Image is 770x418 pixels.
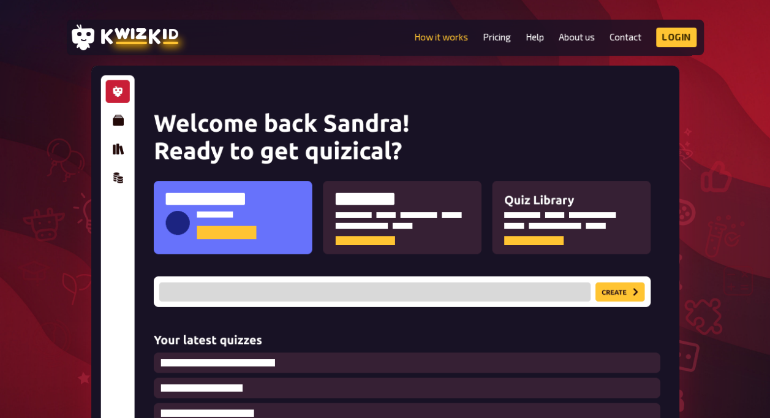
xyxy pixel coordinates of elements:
a: How it works [414,32,468,42]
a: Help [526,32,544,42]
a: Pricing [483,32,511,42]
a: About us [559,32,595,42]
a: Login [656,28,696,47]
a: Contact [610,32,641,42]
